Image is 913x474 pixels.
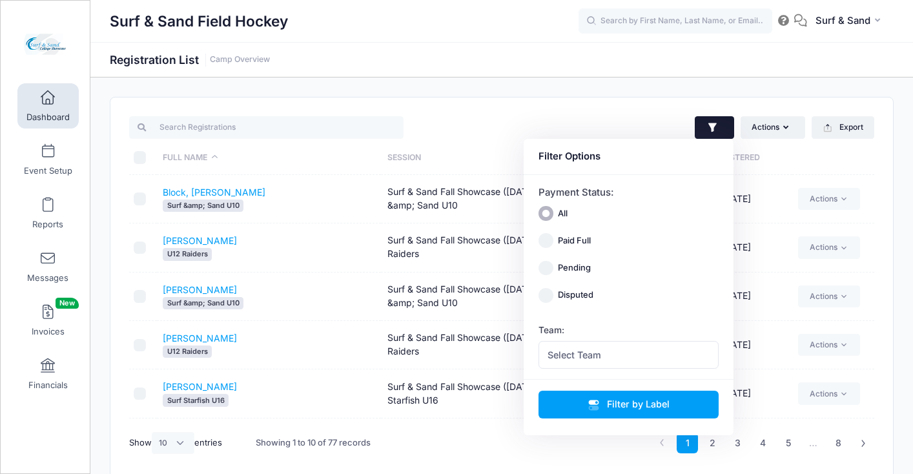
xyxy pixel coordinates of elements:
td: [DATE] [680,369,792,418]
span: Messages [27,273,68,283]
td: Surf & Sand Fall Showcase ([DATE]) (7v7) Surf &amp; Sand U10 [381,175,605,223]
span: Surf &amp; Sand U10 [163,297,243,309]
label: Pending [558,262,591,274]
span: Surf & Sand [816,14,870,28]
img: Surf & Sand Field Hockey [22,20,70,68]
a: Actions [798,334,859,356]
span: Select Team [539,341,719,369]
a: 8 [828,433,849,454]
td: Surf & Sand Fall Showcase ([DATE]) (7v7) Surf Starfish U16 [381,369,605,418]
a: Messages [17,244,79,289]
td: Surf & Sand Fall Showcase ([DATE]) (7v7) Surf &amp; Sand U10 [381,273,605,321]
span: Event Setup [24,165,72,176]
a: [PERSON_NAME] [163,235,237,246]
a: Actions [798,285,859,307]
a: Camp Overview [210,55,270,65]
a: [PERSON_NAME] [163,381,237,392]
th: Full Name: activate to sort column descending [157,141,381,175]
label: Payment Status: [539,185,614,200]
span: Surf Starfish U16 [163,394,229,406]
a: 4 [752,433,774,454]
label: Paid Full [558,234,591,247]
a: Surf & Sand Field Hockey [1,14,91,75]
label: Show entries [129,432,222,454]
span: Financials [28,380,68,391]
span: Reports [32,219,63,230]
a: Block, [PERSON_NAME] [163,187,265,198]
a: [PERSON_NAME] [163,284,237,295]
button: Export [812,116,874,138]
td: [DATE] [680,321,792,369]
a: Actions [798,188,859,210]
span: Select Team [548,348,601,362]
td: [DATE] [680,273,792,321]
a: 3 [727,433,748,454]
a: Actions [798,382,859,404]
button: Filter by Label [539,391,719,418]
a: 1 [677,433,698,454]
a: Dashboard [17,83,79,129]
a: InvoicesNew [17,298,79,343]
span: New [56,298,79,309]
label: Team: [539,324,564,336]
th: Registered: activate to sort column ascending [680,141,792,175]
td: Surf & Sand Fall Showcase ([DATE]) (7v7) U12 Raiders [381,223,605,272]
span: U12 Raiders [163,345,212,358]
h1: Registration List [110,53,270,67]
a: Financials [17,351,79,397]
a: [PERSON_NAME] [163,333,237,344]
td: [DATE] [680,223,792,272]
h1: Surf & Sand Field Hockey [110,6,288,36]
input: Search by First Name, Last Name, or Email... [579,8,772,34]
a: 5 [777,433,799,454]
td: [DATE] [680,175,792,223]
td: Surf & Sand Fall Showcase ([DATE]) (7v7) U12 Raiders [381,321,605,369]
a: 2 [702,433,723,454]
span: U12 Raiders [163,248,212,260]
select: Showentries [152,432,194,454]
td: Surf & Sand Fall Showcase ([DATE]) (7v7) Surf & Sand U14 [381,418,605,467]
th: Session: activate to sort column ascending [381,141,605,175]
td: [DATE] [680,418,792,467]
button: Actions [741,116,805,138]
label: Disputed [558,289,593,302]
label: All [558,207,568,220]
div: Showing 1 to 10 of 77 records [256,428,371,458]
span: Dashboard [26,112,70,123]
a: Actions [798,236,859,258]
a: Reports [17,191,79,236]
input: Search Registrations [129,116,404,138]
button: Surf & Sand [807,6,894,36]
span: Invoices [32,326,65,337]
span: Surf &amp; Sand U10 [163,200,243,212]
a: Event Setup [17,137,79,182]
div: Filter Options [539,149,719,163]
